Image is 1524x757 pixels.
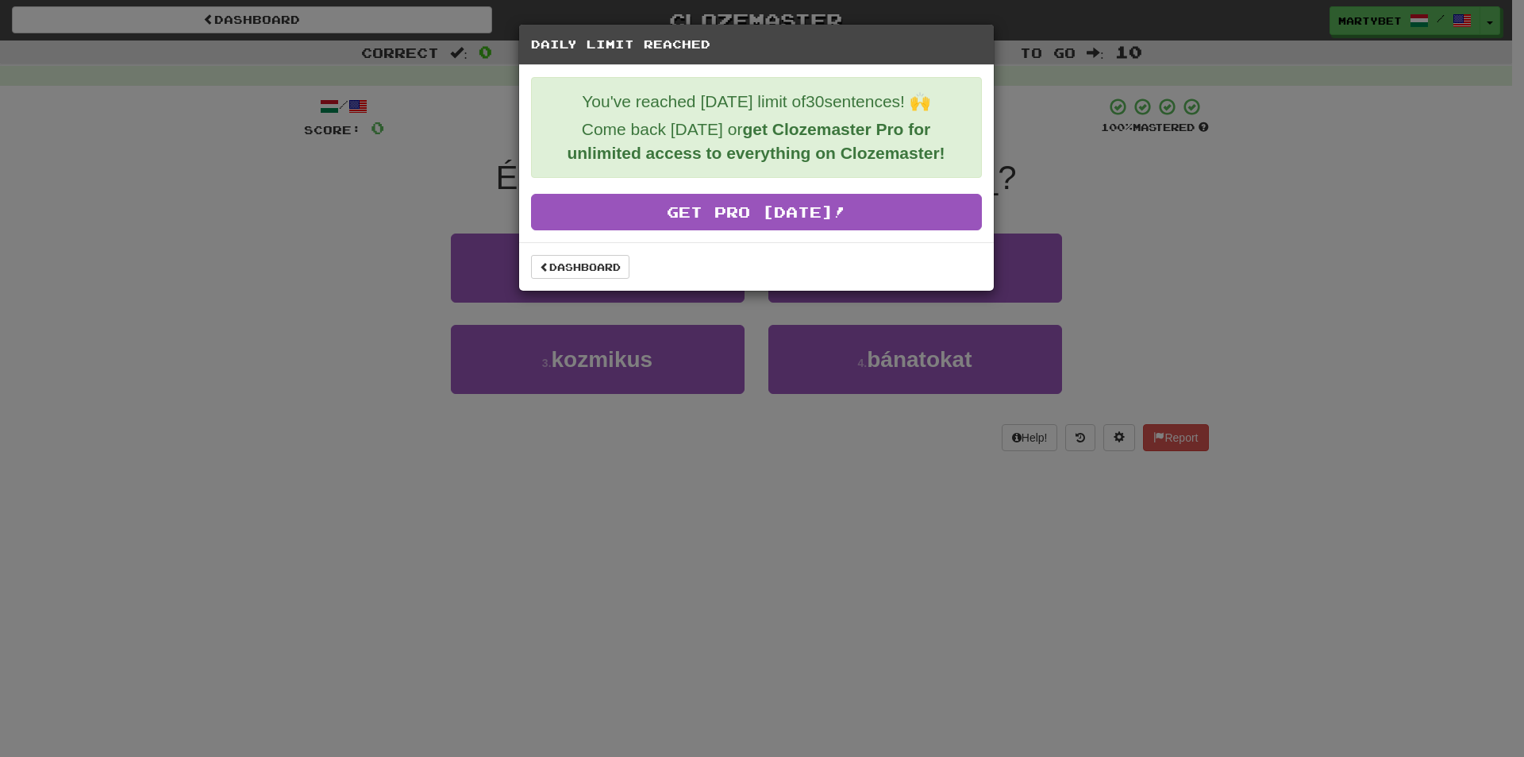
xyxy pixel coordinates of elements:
strong: get Clozemaster Pro for unlimited access to everything on Clozemaster! [567,120,945,162]
h5: Daily Limit Reached [531,37,982,52]
p: You've reached [DATE] limit of 30 sentences! 🙌 [544,90,969,114]
a: Get Pro [DATE]! [531,194,982,230]
p: Come back [DATE] or [544,118,969,165]
a: Dashboard [531,255,629,279]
